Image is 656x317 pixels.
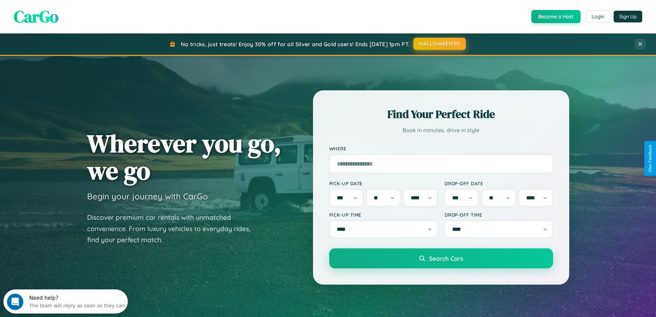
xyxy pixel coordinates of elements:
[181,41,409,48] span: No tricks, just treats! Enjoy 30% off for all Silver and Gold users! Ends [DATE] 1pm PT.
[586,10,610,23] button: Login
[329,125,553,135] p: Book in minutes, drive in style
[614,11,642,22] button: Sign Up
[3,289,128,314] iframe: Intercom live chat discovery launcher
[445,180,553,186] label: Drop-off Date
[87,191,208,201] h3: Begin your journey with CarGo
[445,212,553,218] label: Drop-off Time
[14,5,59,28] span: CarGo
[329,180,438,186] label: Pick-up Date
[531,10,581,23] button: Become a Host
[7,294,23,310] iframe: Intercom live chat
[648,145,653,172] div: Give Feedback
[329,146,553,151] label: Where
[329,107,553,122] h2: Find Your Perfect Ride
[87,130,281,184] h1: Wherever you go, we go
[26,11,122,19] div: The team will reply as soon as they can
[3,3,128,22] div: Open Intercom Messenger
[429,255,463,262] span: Search Cars
[329,248,553,268] button: Search Cars
[329,212,438,218] label: Pick-up Time
[26,6,122,11] div: Need help?
[414,38,466,50] button: HALLOWEEN30
[87,212,259,246] p: Discover premium car rentals with unmatched convenience. From luxury vehicles to everyday rides, ...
